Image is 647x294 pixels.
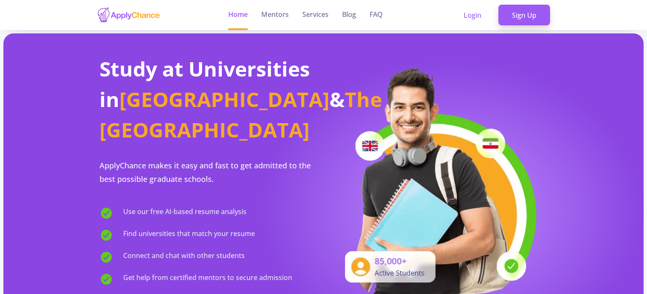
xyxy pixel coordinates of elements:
[450,5,495,26] a: Login
[100,160,311,184] span: ApplyChance makes it easy and fast to get admitted to the best possible graduate schools.
[119,85,329,113] span: [GEOGRAPHIC_DATA]
[498,5,550,26] a: Sign Up
[123,206,246,220] span: Use our free AI-based resume analysis
[329,85,345,113] span: &
[100,55,310,113] span: Study at Universities in
[123,228,255,242] span: Find universities that match your resume
[123,272,292,286] span: Get help from certified mentors to secure admission
[123,250,245,264] span: Connect and chat with other students
[97,7,160,23] img: applychance logo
